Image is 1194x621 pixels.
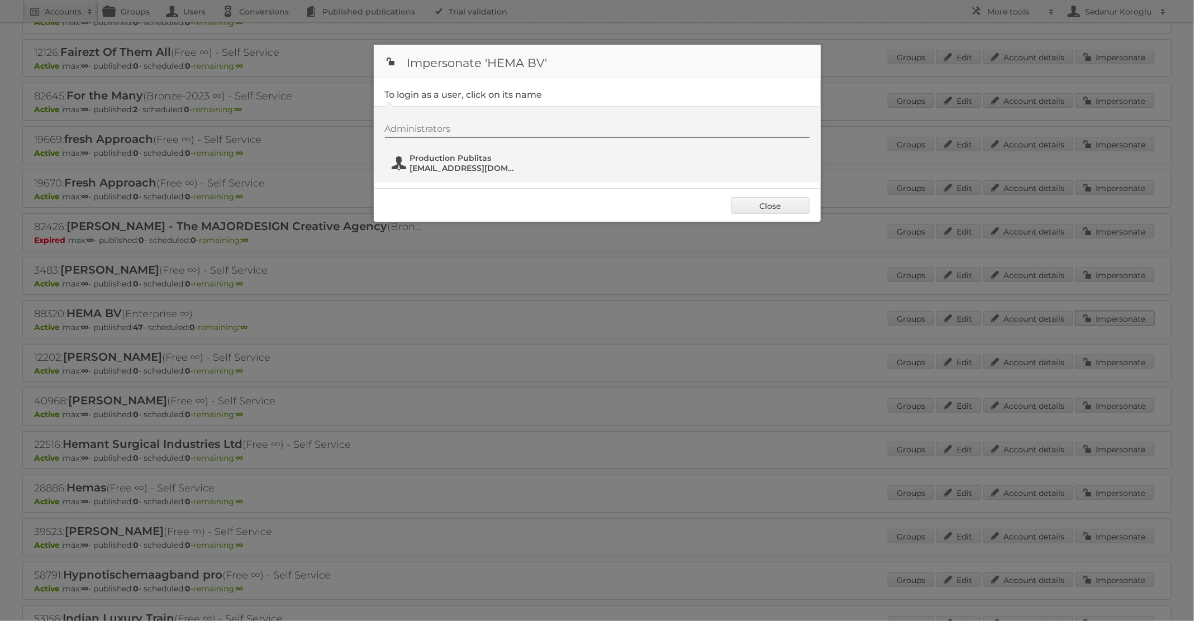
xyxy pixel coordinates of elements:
[385,89,543,100] legend: To login as a user, click on its name
[410,153,518,163] span: Production Publitas
[374,45,821,78] h1: Impersonate 'HEMA BV'
[731,197,810,214] a: Close
[410,163,518,173] span: [EMAIL_ADDRESS][DOMAIN_NAME]
[385,123,810,138] div: Administrators
[391,152,522,174] button: Production Publitas [EMAIL_ADDRESS][DOMAIN_NAME]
